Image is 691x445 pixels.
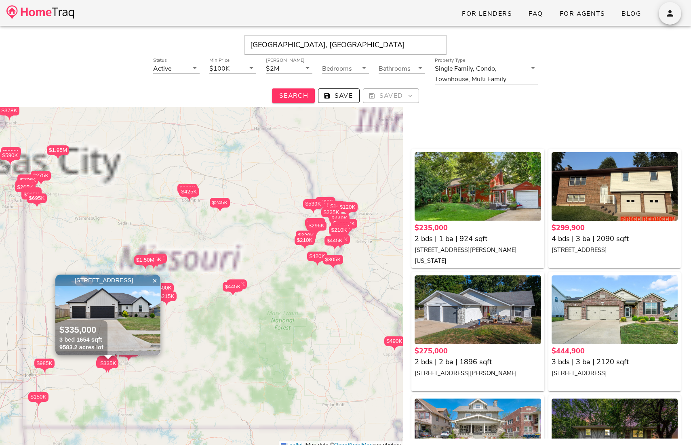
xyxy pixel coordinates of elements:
[179,187,199,201] div: $425K
[1,147,21,161] div: $230K
[21,192,29,197] img: triPin.png
[390,346,399,351] img: triPin.png
[54,155,62,160] img: triPin.png
[337,219,357,229] div: $360K
[552,222,678,233] div: $299,900
[153,65,171,72] div: Active
[343,212,352,216] img: triPin.png
[472,76,506,83] div: Multi Family
[552,222,678,255] a: $299,900 4 bds | 3 ba | 2090 sqft [STREET_ADDRESS]
[552,346,678,378] a: $444,900 3 bds | 3 ba | 2120 sqft [STREET_ADDRESS]
[330,235,350,249] div: $225K
[15,180,36,189] div: $348K
[6,160,15,165] img: triPin.png
[309,209,318,213] img: triPin.png
[177,184,198,198] div: $300K
[59,344,103,351] div: 9583.2 acres lot
[332,222,352,232] div: $140K
[124,357,133,361] img: triPin.png
[147,254,167,263] div: $305K
[152,276,157,285] span: ×
[98,359,118,373] div: $335K
[332,222,352,236] div: $140K
[28,392,48,402] div: $150K
[327,217,336,222] img: triPin.png
[266,57,305,63] label: [PERSON_NAME]
[55,275,160,355] img: 1.jpg
[615,6,647,21] a: Blog
[266,63,312,73] div: [PERSON_NAME]$2M
[296,231,316,245] div: $320K
[415,369,517,377] small: [STREET_ADDRESS][PERSON_NAME]
[305,218,325,228] div: $915K
[27,193,47,203] div: $695K
[154,283,174,297] div: $400K
[37,181,45,185] img: triPin.png
[118,347,139,361] div: $440K
[28,392,48,406] div: $150K
[223,282,243,296] div: $445K
[312,231,321,235] img: triPin.png
[216,208,224,212] img: triPin.png
[321,208,341,217] div: $235K
[210,198,230,212] div: $245K
[40,368,49,373] img: triPin.png
[522,6,550,21] a: FAQ
[552,346,678,357] div: $444,900
[96,359,116,368] div: $325K
[34,359,55,373] div: $985K
[97,356,117,370] div: $385K
[153,57,167,63] label: Status
[147,254,167,268] div: $305K
[337,219,357,233] div: $360K
[177,184,198,193] div: $300K
[415,222,541,233] div: $235,000
[47,145,69,155] div: $1.95M
[528,9,543,18] span: FAQ
[156,292,177,301] div: $215K
[331,246,339,250] img: triPin.png
[621,9,641,18] span: Blog
[162,301,171,306] img: triPin.png
[21,187,42,197] div: $169K
[323,255,343,269] div: $305K
[435,76,470,83] div: Townhouse,
[179,187,199,197] div: $425K
[415,346,541,357] div: $275,000
[415,246,517,265] small: [STREET_ADDRESS][PERSON_NAME][US_STATE]
[34,359,55,368] div: $985K
[329,225,349,239] div: $210K
[313,261,322,266] img: triPin.png
[329,214,350,228] div: $449K
[227,279,247,294] div: $547K
[651,406,691,445] div: Chat Widget
[209,65,230,72] div: $100K
[363,88,419,103] button: Saved
[59,336,103,344] div: 3 bed 1654 sqft
[370,91,412,100] span: Saved
[328,202,348,216] div: $140K
[272,88,315,103] button: Search
[149,275,161,287] a: Close popup
[244,35,447,55] input: Enter Your Address, Zipcode or City & State
[296,231,316,240] div: $320K
[278,91,308,100] span: Search
[104,368,113,373] img: triPin.png
[306,221,327,231] div: $296K
[476,65,497,72] div: Condo,
[324,201,345,210] div: $350K
[455,6,518,21] a: For Lenders
[331,218,351,233] div: $200K
[559,9,605,18] span: For Agents
[384,336,404,351] div: $490K
[324,236,345,250] div: $445K
[210,198,230,208] div: $245K
[47,145,69,160] div: $1.95M
[318,88,360,103] button: Save
[229,292,237,296] img: triPin.png
[15,183,35,197] div: $265K
[153,63,200,73] div: StatusActive
[461,9,512,18] span: For Lenders
[328,202,348,211] div: $140K
[337,202,358,212] div: $120K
